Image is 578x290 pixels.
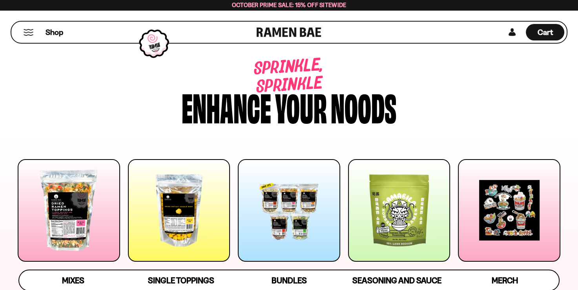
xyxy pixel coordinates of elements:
[62,275,84,285] span: Mixes
[46,24,63,40] a: Shop
[492,275,518,285] span: Merch
[23,29,34,36] button: Mobile Menu Trigger
[232,1,346,9] span: October Prime Sale: 15% off Sitewide
[526,22,564,43] div: Cart
[271,275,306,285] span: Bundles
[331,88,396,125] div: noods
[46,27,63,38] span: Shop
[275,88,327,125] div: your
[352,275,441,285] span: Seasoning and Sauce
[148,275,214,285] span: Single Toppings
[538,28,553,37] span: Cart
[182,88,271,125] div: Enhance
